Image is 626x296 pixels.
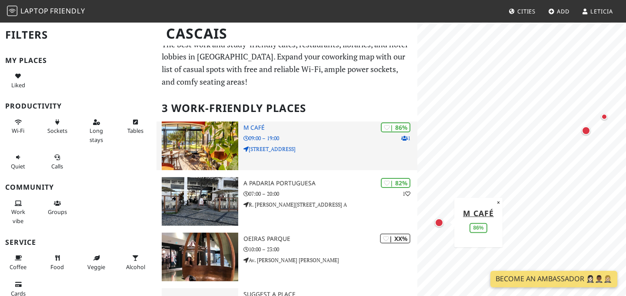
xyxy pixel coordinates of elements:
button: Long stays [83,115,109,147]
button: Close popup [494,197,503,207]
span: Alcohol [126,263,145,271]
a: M Café | 86% 1 M Café 09:00 – 19:00 [STREET_ADDRESS] [156,122,417,170]
span: Cities [517,7,536,15]
a: A Padaria Portuguesa | 82% 1 A Padaria Portuguesa 07:00 – 20:00 R. [PERSON_NAME][STREET_ADDRESS] A [156,177,417,226]
div: | XX% [380,234,410,243]
img: LaptopFriendly [7,6,17,16]
button: Calls [44,150,70,173]
span: Add [557,7,569,15]
button: Liked [5,69,31,92]
button: Coffee [5,251,31,274]
button: Work vibe [5,196,31,228]
h3: A Padaria Portuguesa [243,180,417,187]
div: 86% [469,223,487,233]
h2: Filters [5,22,151,48]
h3: Community [5,183,151,191]
div: Map marker [580,125,592,137]
div: Map marker [433,217,445,229]
button: Groups [44,196,70,219]
p: 10:00 – 23:00 [243,245,417,253]
h3: M Café [243,124,417,132]
span: Veggie [87,263,105,271]
a: Leticia [578,3,616,19]
p: 1 [401,134,410,142]
button: Sockets [44,115,70,138]
h3: Service [5,238,151,247]
button: Veggie [83,251,109,274]
img: Oeiras Parque [162,233,238,281]
a: LaptopFriendly LaptopFriendly [7,4,85,19]
p: [STREET_ADDRESS] [243,145,417,153]
div: | 86% [381,122,410,132]
a: M Café [463,207,494,218]
div: | 82% [381,178,410,188]
button: Wi-Fi [5,115,31,138]
span: Coffee [10,263,27,271]
img: M Café [162,122,238,170]
span: Friendly [50,6,85,16]
span: People working [11,208,25,224]
span: Power sockets [47,127,67,135]
p: Av. [PERSON_NAME] [PERSON_NAME] [243,256,417,264]
button: Alcohol [123,251,148,274]
h3: Productivity [5,102,151,110]
p: 1 [403,190,410,198]
span: Group tables [48,208,67,216]
p: R. [PERSON_NAME][STREET_ADDRESS] A [243,201,417,209]
a: Become an Ambassador 🤵🏻‍♀️🤵🏾‍♂️🤵🏼‍♀️ [490,271,617,287]
button: Quiet [5,150,31,173]
h2: 3 Work-Friendly Places [162,95,412,122]
h1: Cascais [159,22,416,46]
span: Leticia [590,7,613,15]
p: 09:00 – 19:00 [243,134,417,142]
a: Oeiras Parque | XX% Oeiras Parque 10:00 – 23:00 Av. [PERSON_NAME] [PERSON_NAME] [156,233,417,281]
span: Long stays [90,127,103,143]
img: A Padaria Portuguesa [162,177,238,226]
span: Laptop [20,6,49,16]
h3: Oeiras Parque [243,235,417,243]
span: Video/audio calls [51,162,63,170]
button: Tables [123,115,148,138]
span: Liked [11,81,25,89]
a: Cities [505,3,539,19]
p: The best work and study-friendly cafes, restaurants, libraries, and hotel lobbies in [GEOGRAPHIC_... [162,38,412,88]
a: Add [545,3,573,19]
p: 07:00 – 20:00 [243,190,417,198]
h3: My Places [5,56,151,65]
button: Food [44,251,70,274]
span: Stable Wi-Fi [12,127,24,135]
span: Work-friendly tables [127,127,143,135]
div: Map marker [599,112,609,122]
span: Food [50,263,64,271]
span: Quiet [11,162,25,170]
